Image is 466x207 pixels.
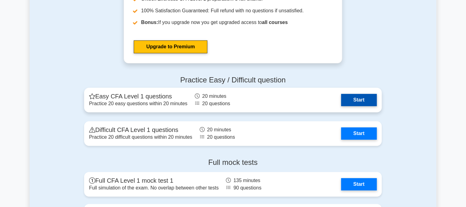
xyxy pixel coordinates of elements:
[341,178,377,190] a: Start
[341,94,377,106] a: Start
[134,40,207,53] a: Upgrade to Premium
[84,76,382,85] h4: Practice Easy / Difficult question
[341,127,377,140] a: Start
[84,158,382,167] h4: Full mock tests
